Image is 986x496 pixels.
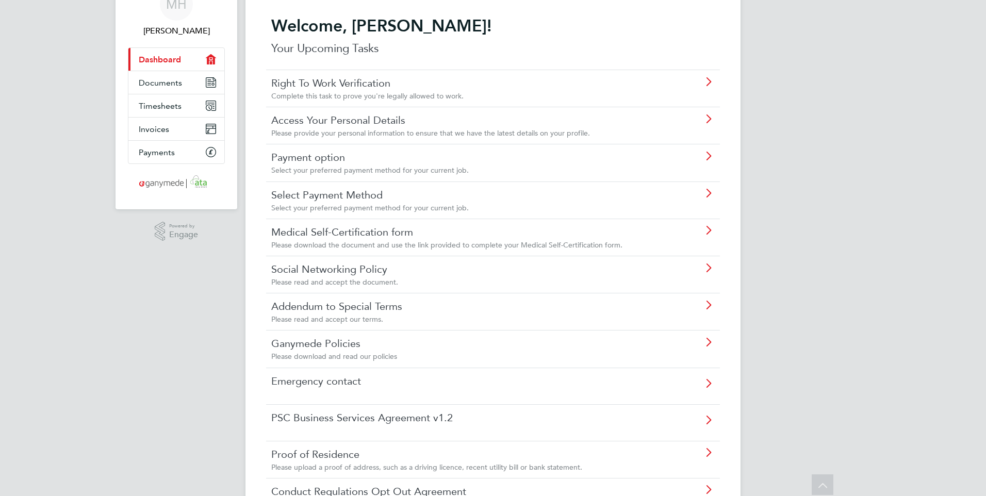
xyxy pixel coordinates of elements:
[271,188,656,202] a: Select Payment Method
[271,128,590,138] span: Please provide your personal information to ensure that we have the latest details on your profile.
[271,91,464,101] span: Complete this task to prove you're legally allowed to work.
[128,71,224,94] a: Documents
[271,352,397,361] span: Please download and read our policies
[128,48,224,71] a: Dashboard
[271,166,469,175] span: Select your preferred payment method for your current job.
[271,225,656,239] a: Medical Self-Certification form
[271,76,656,90] a: Right To Work Verification
[271,40,715,57] p: Your Upcoming Tasks
[128,118,224,140] a: Invoices
[271,240,622,250] span: Please download the document and use the link provided to complete your Medical Self-Certificatio...
[271,262,656,276] a: Social Networking Policy
[271,151,656,164] a: Payment option
[128,25,225,37] span: Mathew Heath
[271,448,656,461] a: Proof of Residence
[271,113,656,127] a: Access Your Personal Details
[271,15,715,36] h2: Welcome, [PERSON_NAME]!
[128,141,224,163] a: Payments
[271,277,398,287] span: Please read and accept the document.
[271,462,582,472] span: Please upload a proof of address, such as a driving licence, recent utility bill or bank statement.
[139,55,181,64] span: Dashboard
[271,374,656,388] a: Emergency contact
[271,337,656,350] a: Ganymede Policies
[169,222,198,230] span: Powered by
[271,315,383,324] span: Please read and accept our terms.
[136,174,217,191] img: ganymedesolutions-logo-retina.png
[139,124,169,134] span: Invoices
[128,94,224,117] a: Timesheets
[271,203,469,212] span: Select your preferred payment method for your current job.
[139,101,182,111] span: Timesheets
[128,174,225,191] a: Go to home page
[139,147,175,157] span: Payments
[271,411,656,424] a: PSC Business Services Agreement v1.2
[139,78,182,88] span: Documents
[155,222,199,241] a: Powered byEngage
[271,300,656,313] a: Addendum to Special Terms
[169,230,198,239] span: Engage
